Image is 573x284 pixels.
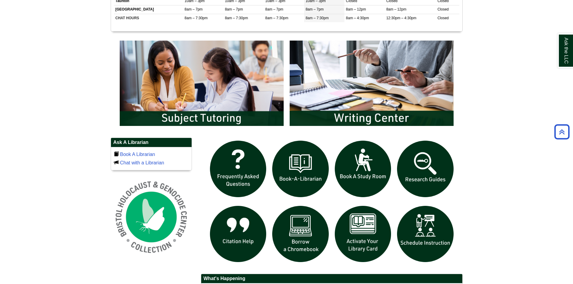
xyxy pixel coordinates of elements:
a: Chat with a Librarian [120,160,164,165]
img: For faculty. Schedule Library Instruction icon links to form. [394,203,457,265]
h2: What's Happening [201,274,462,283]
span: Closed [437,16,448,20]
div: slideshow [117,38,457,132]
img: Holocaust and Genocide Collection [111,176,192,258]
span: 8am – 4:30pm [346,16,369,20]
span: 8am – 7pm [306,7,324,11]
span: 8am – 12pm [346,7,366,11]
h2: Ask A Librarian [111,138,192,147]
span: 8am – 7pm [185,7,203,11]
span: 8am – 7:30pm [306,16,329,20]
span: 8am – 12pm [386,7,406,11]
div: slideshow [207,138,457,268]
span: 8am – 7pm [265,7,283,11]
img: book a study room icon links to book a study room web page [332,138,394,200]
span: 8am – 7:30pm [225,16,248,20]
a: Back to Top [552,128,571,136]
a: Book A Librarian [120,152,155,157]
img: Book a Librarian icon links to book a librarian web page [269,138,332,200]
img: Writing Center Information [287,38,457,129]
span: 12:30pm – 4:30pm [386,16,416,20]
img: frequently asked questions [207,138,270,200]
td: [GEOGRAPHIC_DATA] [114,5,183,14]
span: 8am – 7pm [225,7,243,11]
span: Closed [437,7,448,11]
span: 8am – 7:30pm [185,16,208,20]
img: Research Guides icon links to research guides web page [394,138,457,200]
img: activate Library Card icon links to form to activate student ID into library card [332,203,394,265]
img: citation help icon links to citation help guide page [207,203,270,265]
span: 8am – 7:30pm [265,16,288,20]
img: Subject Tutoring Information [117,38,287,129]
img: Borrow a chromebook icon links to the borrow a chromebook web page [269,203,332,265]
td: CHAT HOURS [114,14,183,22]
